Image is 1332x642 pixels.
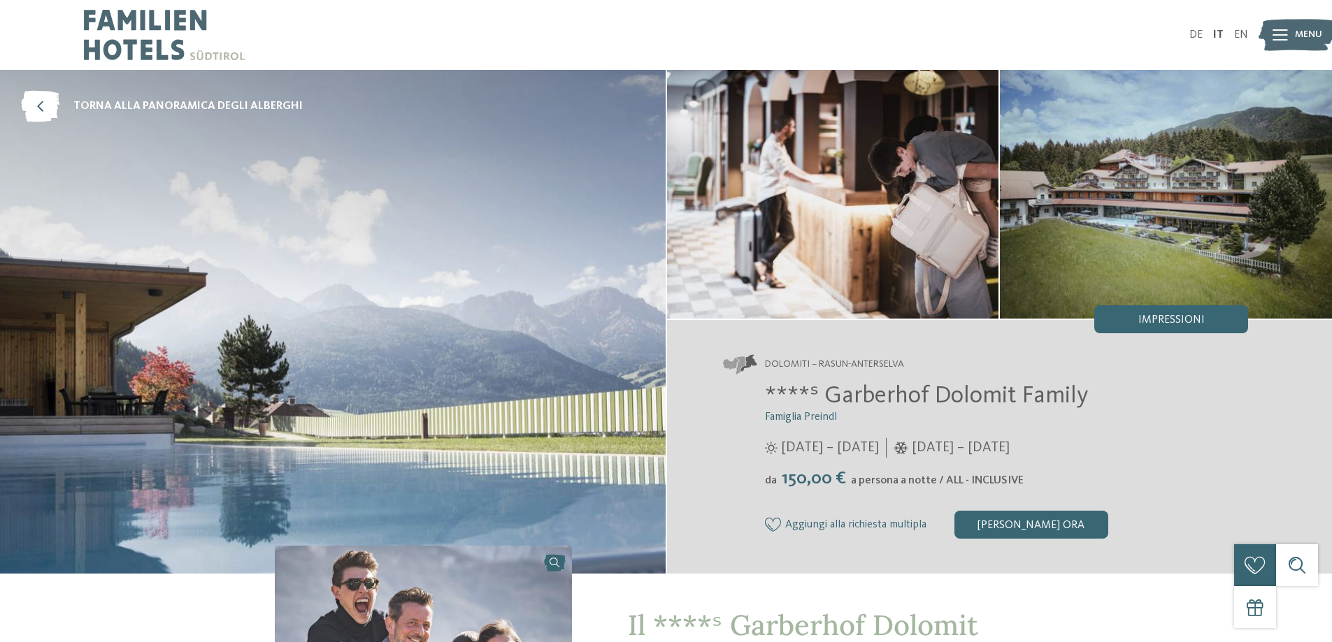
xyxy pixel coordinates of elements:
i: Orari d'apertura inverno [894,442,908,454]
a: torna alla panoramica degli alberghi [21,91,303,122]
img: Hotel Dolomit Family Resort Garberhof ****ˢ [1000,70,1332,319]
a: EN [1234,29,1248,41]
span: Aggiungi alla richiesta multipla [785,519,926,532]
a: DE [1189,29,1203,41]
span: a persona a notte / ALL - INCLUSIVE [851,475,1024,486]
div: [PERSON_NAME] ora [954,511,1108,539]
span: Famiglia Preindl [765,411,837,423]
span: da [765,475,777,486]
span: Menu [1295,28,1322,42]
span: Dolomiti – Rasun-Anterselva [765,358,904,372]
img: Il family hotel ad Anterselva: un paradiso naturale [667,70,999,319]
span: ****ˢ Garberhof Dolomit Family [765,384,1088,408]
a: IT [1213,29,1224,41]
span: [DATE] – [DATE] [912,438,1010,458]
i: Orari d'apertura estate [765,442,778,454]
span: 150,00 € [778,469,850,488]
span: torna alla panoramica degli alberghi [73,99,303,114]
span: Impressioni [1138,314,1205,326]
span: [DATE] – [DATE] [781,438,879,458]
